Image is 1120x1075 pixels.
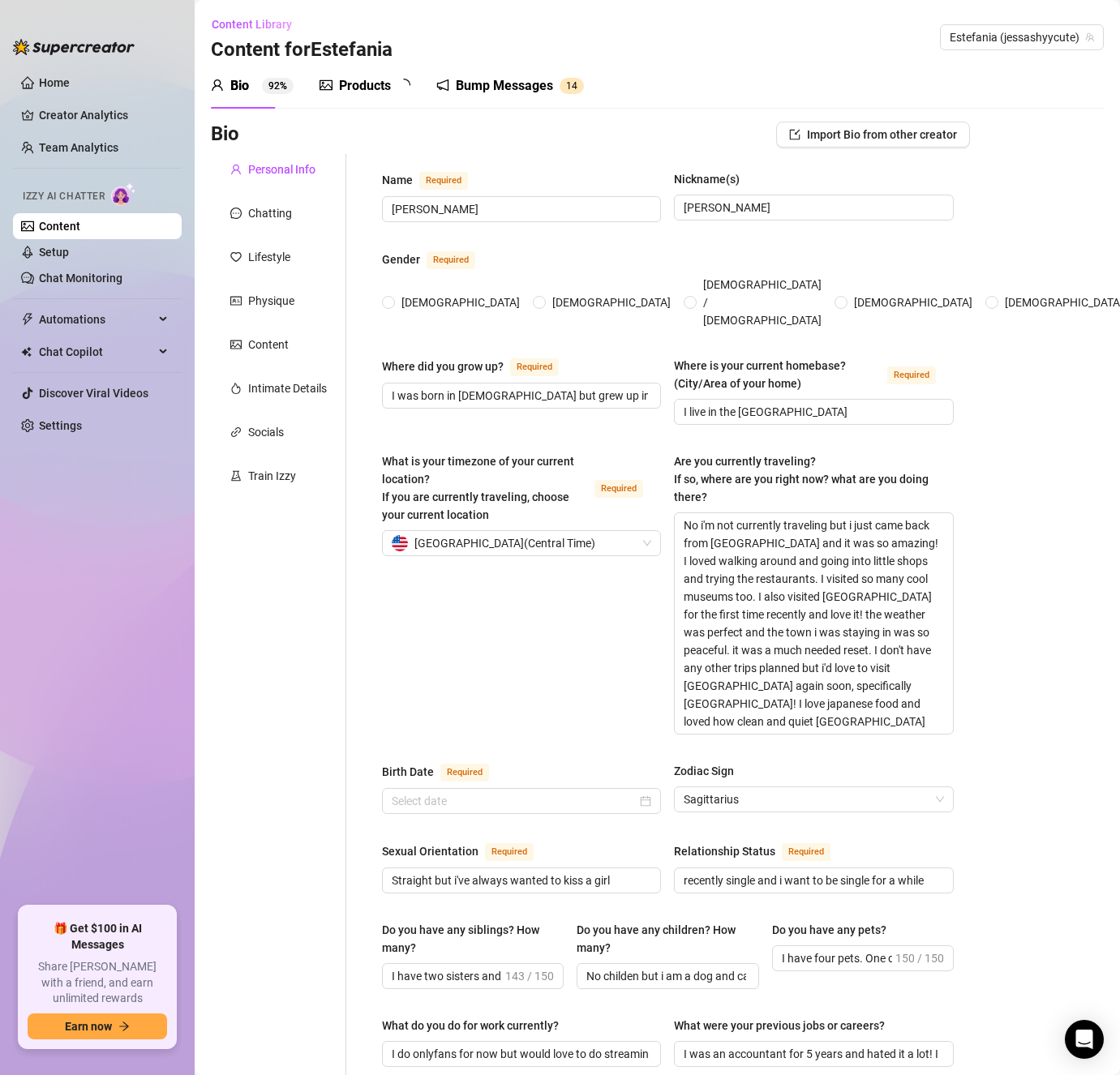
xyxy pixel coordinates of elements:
span: heart [230,251,242,263]
div: Where is your current homebase? (City/Area of your home) [674,357,880,392]
div: Sexual Orientation [382,842,478,860]
label: Gender [382,250,493,269]
div: Physique [248,292,294,310]
img: logo-BBDzfeDw.svg [13,39,135,55]
span: [DEMOGRAPHIC_DATA] [546,293,677,311]
label: Name [382,170,486,190]
a: Settings [39,419,82,432]
div: Zodiac Sign [674,762,734,780]
div: Products [339,76,391,96]
span: Required [887,366,936,384]
img: Chat Copilot [21,346,32,358]
span: Required [782,843,830,861]
input: Relationship Status [684,872,940,889]
input: Nickname(s) [684,199,940,216]
label: What do you do for work currently? [382,1017,570,1034]
div: Where did you grow up? [382,358,504,375]
div: Do you have any children? How many? [577,921,747,957]
a: Home [39,76,70,89]
span: Required [427,251,475,269]
div: Chatting [248,204,292,222]
div: Relationship Status [674,842,775,860]
span: 143 / 150 [505,967,554,985]
div: Bump Messages [456,76,553,96]
label: Do you have any pets? [772,921,898,939]
input: Sexual Orientation [392,872,648,889]
label: Where is your current homebase? (City/Area of your home) [674,357,953,392]
div: Nickname(s) [674,170,740,188]
input: What were your previous jobs or careers? [684,1045,940,1063]
sup: 92% [262,78,294,94]
input: Where did you grow up? [392,387,648,405]
span: picture [320,79,333,92]
span: 4 [572,80,577,92]
div: Train Izzy [248,467,296,485]
div: What do you do for work currently? [382,1017,559,1034]
a: Team Analytics [39,141,118,154]
div: Content [248,336,289,353]
span: Required [594,480,643,498]
span: arrow-right [118,1021,130,1032]
div: Name [382,171,413,189]
div: Gender [382,251,420,268]
div: Open Intercom Messenger [1065,1020,1104,1059]
div: Bio [230,76,249,96]
label: Relationship Status [674,842,848,861]
input: Where is your current homebase? (City/Area of your home) [684,403,940,421]
span: Chat Copilot [39,339,154,365]
label: Sexual Orientation [382,842,551,861]
span: [DEMOGRAPHIC_DATA] / [DEMOGRAPHIC_DATA] [697,276,828,329]
span: user [211,79,224,92]
span: fire [230,383,242,394]
input: Name [392,200,648,218]
label: Do you have any siblings? How many? [382,921,564,957]
sup: 14 [560,78,584,94]
input: What do you do for work currently? [392,1045,648,1063]
span: user [230,164,242,175]
span: Import Bio from other creator [807,128,957,141]
h3: Content for Estefania [211,37,393,63]
span: picture [230,339,242,350]
div: Intimate Details [248,379,327,397]
a: Creator Analytics [39,102,169,128]
span: Earn now [65,1020,112,1033]
span: notification [436,79,449,92]
span: link [230,426,242,438]
span: Required [419,172,468,190]
button: Content Library [211,11,305,37]
span: loading [395,76,413,94]
span: Are you currently traveling? If so, where are you right now? what are you doing there? [674,455,929,503]
input: Do you have any pets? [782,949,892,967]
label: Birth Date [382,762,507,782]
span: Izzy AI Chatter [23,189,105,204]
a: Content [39,220,80,233]
span: Sagittarius [684,787,943,812]
input: Do you have any children? How many? [586,967,745,985]
img: AI Chatter [111,182,136,206]
span: 🎁 Get $100 in AI Messages [28,921,167,953]
div: Lifestyle [248,248,290,266]
span: Required [440,764,489,782]
button: Earn nowarrow-right [28,1013,167,1039]
div: What were your previous jobs or careers? [674,1017,885,1034]
span: [DEMOGRAPHIC_DATA] [395,293,526,311]
span: What is your timezone of your current location? If you are currently traveling, choose your curre... [382,455,574,521]
h3: Bio [211,122,239,148]
span: Content Library [212,18,292,31]
span: [DEMOGRAPHIC_DATA] [848,293,979,311]
input: Birth Date [392,792,637,810]
span: idcard [230,295,242,306]
a: Setup [39,246,69,259]
textarea: No i'm not currently traveling but i just came back from [GEOGRAPHIC_DATA] and it was so amazing!... [675,513,952,734]
span: import [789,129,800,140]
div: Socials [248,423,284,441]
span: Required [510,358,559,376]
span: experiment [230,470,242,482]
a: Discover Viral Videos [39,387,148,400]
span: Share [PERSON_NAME] with a friend, and earn unlimited rewards [28,959,167,1007]
label: Nickname(s) [674,170,751,188]
span: [GEOGRAPHIC_DATA] ( Central Time ) [414,531,595,555]
span: 150 / 150 [895,949,944,967]
span: team [1085,32,1095,42]
label: Do you have any children? How many? [577,921,758,957]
